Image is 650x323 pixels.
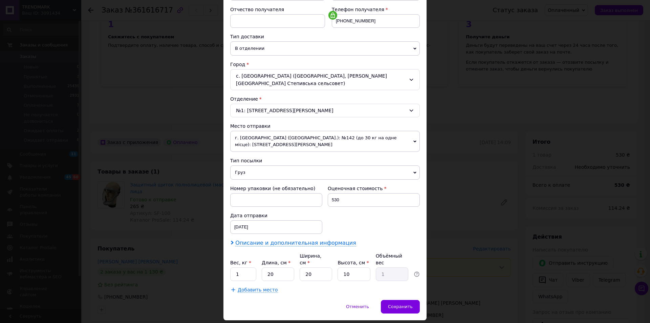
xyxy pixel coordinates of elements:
[230,7,284,12] span: Отчество получателя
[388,304,413,309] span: Сохранить
[338,260,369,265] label: Высота, см
[230,131,420,152] span: г. [GEOGRAPHIC_DATA] ([GEOGRAPHIC_DATA].): №142 (до 30 кг на одне місце): [STREET_ADDRESS][PERSON...
[238,287,278,293] span: Добавить место
[376,253,408,266] div: Объёмный вес
[230,96,420,102] div: Отделение
[230,185,322,192] div: Номер упаковки (не обязательно)
[262,260,290,265] label: Длина, см
[230,34,264,39] span: Тип доставки
[230,61,420,68] div: Город
[332,14,420,28] input: +380
[230,212,322,219] div: Дата отправки
[346,304,369,309] span: Отменить
[328,185,420,192] div: Оценочная стоимость
[230,158,262,163] span: Тип посылки
[230,123,270,129] span: Место отправки
[230,41,420,56] span: В отделении
[332,7,384,12] span: Телефон получателя
[235,240,356,246] span: Описание и дополнительная информация
[230,69,420,90] div: с. [GEOGRAPHIC_DATA] ([GEOGRAPHIC_DATA], [PERSON_NAME][GEOGRAPHIC_DATA] Степивська сельсовет)
[230,260,251,265] label: Вес, кг
[300,253,321,265] label: Ширина, см
[230,165,420,180] span: Груз
[230,104,420,117] div: №1: [STREET_ADDRESS][PERSON_NAME]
